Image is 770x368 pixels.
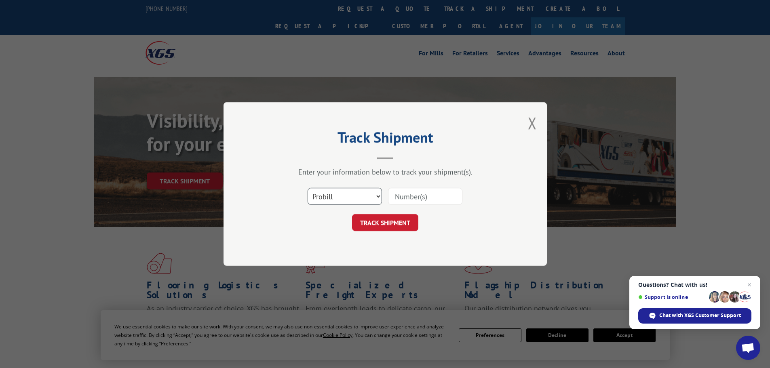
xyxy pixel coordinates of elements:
[638,294,706,300] span: Support is online
[352,214,418,231] button: TRACK SHIPMENT
[745,280,754,290] span: Close chat
[528,112,537,134] button: Close modal
[638,308,751,324] div: Chat with XGS Customer Support
[659,312,741,319] span: Chat with XGS Customer Support
[264,132,506,147] h2: Track Shipment
[264,167,506,177] div: Enter your information below to track your shipment(s).
[388,188,462,205] input: Number(s)
[736,336,760,360] div: Open chat
[638,282,751,288] span: Questions? Chat with us!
